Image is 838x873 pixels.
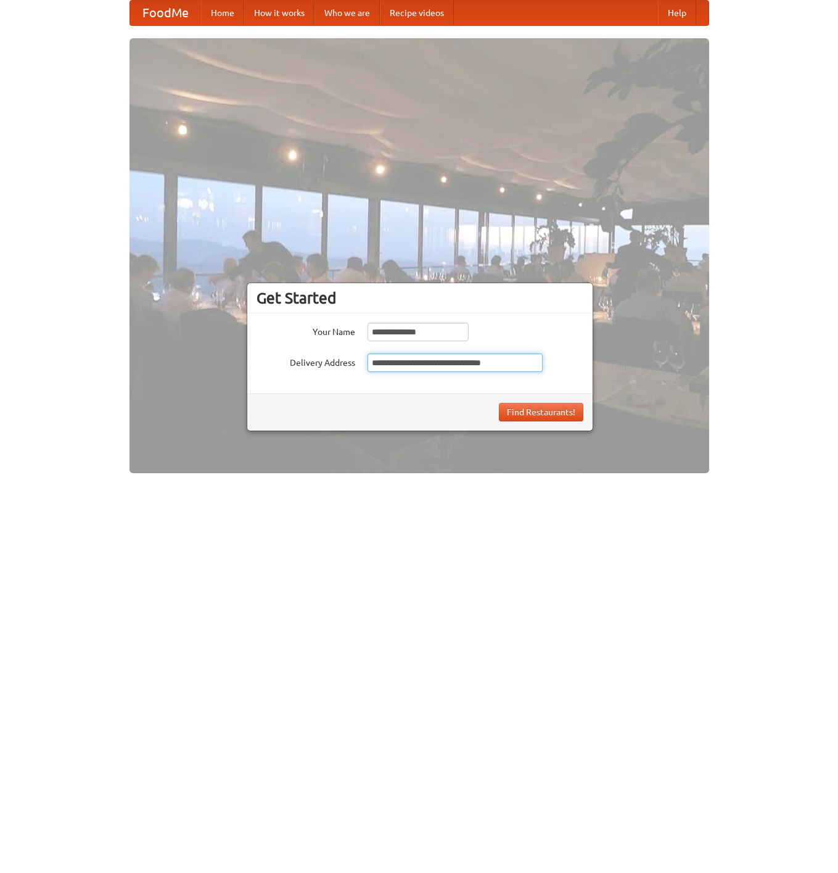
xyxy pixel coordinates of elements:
a: Home [201,1,244,25]
a: How it works [244,1,314,25]
a: Help [658,1,696,25]
a: FoodMe [130,1,201,25]
label: Your Name [257,323,355,338]
h3: Get Started [257,289,583,307]
label: Delivery Address [257,354,355,369]
a: Who we are [314,1,380,25]
a: Recipe videos [380,1,454,25]
button: Find Restaurants! [499,403,583,421]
